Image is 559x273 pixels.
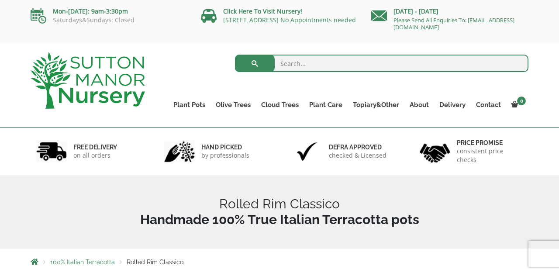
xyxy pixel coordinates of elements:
h1: Rolled Rim Classico [31,196,528,228]
p: on all orders [73,151,117,160]
p: [DATE] - [DATE] [371,6,528,17]
a: [STREET_ADDRESS] No Appointments needed [223,16,356,24]
a: Click Here To Visit Nursery! [223,7,302,15]
a: Topiary&Other [348,99,404,111]
h6: Price promise [457,139,523,147]
a: Please Send All Enquiries To: [EMAIL_ADDRESS][DOMAIN_NAME] [393,16,514,31]
a: Delivery [434,99,471,111]
h6: hand picked [201,143,249,151]
p: by professionals [201,151,249,160]
a: 0 [506,99,528,111]
p: Mon-[DATE]: 9am-3:30pm [31,6,188,17]
h6: FREE DELIVERY [73,143,117,151]
img: 4.jpg [420,138,450,165]
h6: Defra approved [329,143,386,151]
a: Plant Care [304,99,348,111]
a: Plant Pots [168,99,210,111]
img: logo [31,52,145,109]
img: 1.jpg [36,140,67,162]
p: checked & Licensed [329,151,386,160]
span: Rolled Rim Classico [127,259,183,266]
p: consistent price checks [457,147,523,164]
a: About [404,99,434,111]
a: 100% Italian Terracotta [50,259,115,266]
img: 2.jpg [164,140,195,162]
a: Olive Trees [210,99,256,111]
input: Search... [235,55,529,72]
img: 3.jpg [292,140,322,162]
a: Cloud Trees [256,99,304,111]
nav: Breadcrumbs [31,258,528,265]
span: 0 [517,97,526,105]
p: Saturdays&Sundays: Closed [31,17,188,24]
a: Contact [471,99,506,111]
